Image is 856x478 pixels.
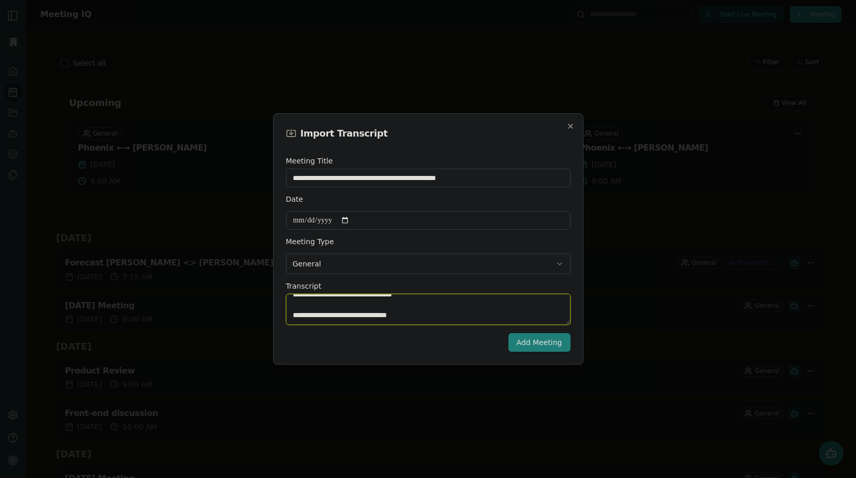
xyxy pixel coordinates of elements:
label: Meeting Type [286,238,420,245]
button: Add Meeting [508,333,570,352]
label: Date [286,196,420,203]
label: Meeting Title [286,157,570,165]
label: Transcript [286,282,322,290]
h2: Import Transcript [301,126,388,141]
